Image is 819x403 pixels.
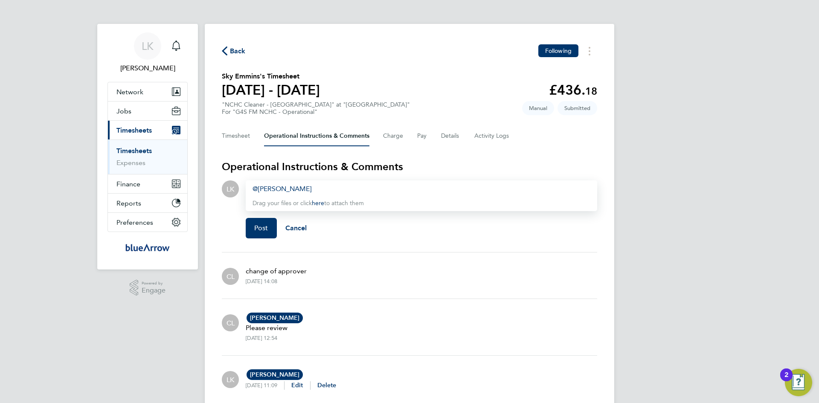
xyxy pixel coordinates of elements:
[116,107,131,115] span: Jobs
[558,101,597,115] span: This timesheet is Submitted.
[253,185,311,193] a: [PERSON_NAME]
[285,224,307,232] span: Cancel
[317,381,337,390] button: Delete
[222,314,239,331] div: CJS Temp Labour
[277,218,316,238] button: Cancel
[246,218,277,238] button: Post
[291,381,303,390] button: Edit
[538,44,578,57] button: Following
[585,85,597,97] span: 18
[230,46,246,56] span: Back
[246,266,307,276] p: change of approver
[107,241,188,254] a: Go to home page
[222,101,410,116] div: "NCHC Cleaner - [GEOGRAPHIC_DATA]" at "[GEOGRAPHIC_DATA]"
[312,200,324,207] a: here
[222,71,320,81] h2: Sky Emmins's Timesheet
[222,108,410,116] div: For "G4S FM NCHC - Operational"
[108,101,187,120] button: Jobs
[227,272,235,281] span: CL
[253,200,364,207] span: Drag your files or click to attach them
[441,126,461,146] button: Details
[246,323,305,333] p: Please review
[107,32,188,73] a: LK[PERSON_NAME]
[142,41,154,52] span: LK
[116,147,152,155] a: Timesheets
[222,46,246,56] button: Back
[222,180,239,197] div: Louise Kempster
[474,126,510,146] button: Activity Logs
[549,82,597,98] app-decimal: £436.
[116,218,153,226] span: Preferences
[108,139,187,174] div: Timesheets
[116,199,141,207] span: Reports
[222,371,239,388] div: Louise Kempster
[247,369,303,380] span: [PERSON_NAME]
[97,24,198,270] nav: Main navigation
[222,126,250,146] button: Timesheet
[785,369,812,396] button: Open Resource Center, 2 new notifications
[254,224,268,232] span: Post
[222,81,320,99] h1: [DATE] - [DATE]
[108,174,187,193] button: Finance
[545,47,572,55] span: Following
[108,82,187,101] button: Network
[246,382,284,389] div: [DATE] 11:09
[784,375,788,386] div: 2
[582,44,597,58] button: Timesheets Menu
[222,268,239,285] div: CJS Temp Labour
[246,278,277,285] div: [DATE] 14:08
[116,180,140,188] span: Finance
[108,194,187,212] button: Reports
[222,160,597,174] h3: Operational Instructions & Comments
[116,126,152,134] span: Timesheets
[522,101,554,115] span: This timesheet was manually created.
[108,213,187,232] button: Preferences
[253,184,590,194] div: ​
[125,241,170,254] img: bluearrow-logo-retina.png
[317,382,337,389] span: Delete
[227,318,235,328] span: CL
[142,287,166,294] span: Engage
[417,126,427,146] button: Pay
[383,126,404,146] button: Charge
[107,63,188,73] span: Louise Kempster
[227,184,234,194] span: LK
[116,88,143,96] span: Network
[130,280,166,296] a: Powered byEngage
[108,121,187,139] button: Timesheets
[227,375,234,384] span: LK
[246,335,277,342] div: [DATE] 12:54
[116,159,145,167] a: Expenses
[264,126,369,146] button: Operational Instructions & Comments
[142,280,166,287] span: Powered by
[247,313,303,323] span: [PERSON_NAME]
[291,382,303,389] span: Edit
